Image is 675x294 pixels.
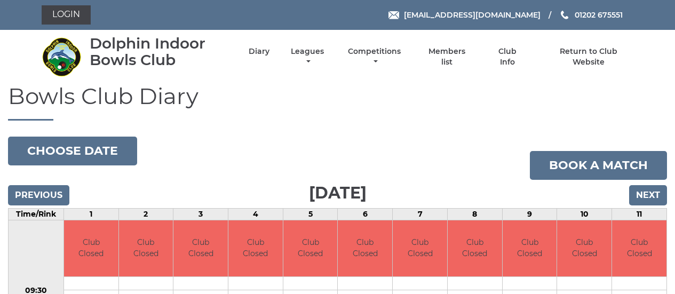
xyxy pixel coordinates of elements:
a: Club Info [490,46,525,67]
td: 3 [173,209,228,220]
h1: Bowls Club Diary [8,84,667,121]
span: 01202 675551 [575,10,623,20]
td: Club Closed [173,220,228,276]
td: Club Closed [228,220,283,276]
td: 6 [338,209,393,220]
input: Next [629,185,667,205]
a: Members list [422,46,471,67]
td: 10 [557,209,612,220]
a: Email [EMAIL_ADDRESS][DOMAIN_NAME] [388,9,541,21]
button: Choose date [8,137,137,165]
td: 9 [502,209,557,220]
a: Diary [249,46,269,57]
td: Club Closed [448,220,502,276]
td: Club Closed [338,220,392,276]
div: Dolphin Indoor Bowls Club [90,35,230,68]
td: Club Closed [64,220,118,276]
img: Email [388,11,399,19]
td: 5 [283,209,338,220]
a: Competitions [346,46,404,67]
a: Login [42,5,91,25]
td: 7 [393,209,448,220]
a: Book a match [530,151,667,180]
td: Club Closed [557,220,612,276]
img: Phone us [561,11,568,19]
img: Dolphin Indoor Bowls Club [42,37,82,77]
td: 2 [118,209,173,220]
td: 11 [612,209,667,220]
a: Leagues [288,46,327,67]
td: 8 [447,209,502,220]
a: Return to Club Website [543,46,633,67]
td: 1 [63,209,118,220]
td: Club Closed [612,220,666,276]
td: Club Closed [283,220,338,276]
td: Club Closed [503,220,557,276]
input: Previous [8,185,69,205]
td: Club Closed [393,220,447,276]
td: 4 [228,209,283,220]
td: Club Closed [119,220,173,276]
span: [EMAIL_ADDRESS][DOMAIN_NAME] [404,10,541,20]
td: Time/Rink [9,209,64,220]
a: Phone us 01202 675551 [559,9,623,21]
